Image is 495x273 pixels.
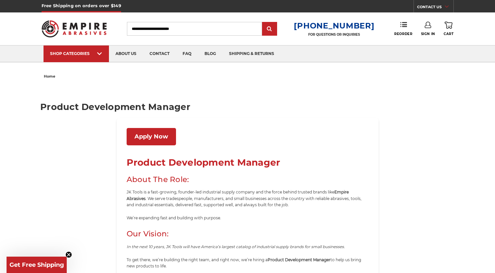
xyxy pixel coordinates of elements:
button: Close teaser [65,251,72,258]
a: [PHONE_NUMBER] [294,21,374,30]
b: Empire Abrasives [127,190,349,201]
a: CONTACT US [417,3,453,12]
i: In the next 10 years, JK Tools will have America’s largest catalog of industrial supply brands fo... [127,244,345,249]
img: Empire Abrasives [42,16,107,42]
h2: About The Role: [127,173,369,186]
input: Submit [263,23,276,36]
span: Sign In [421,32,435,36]
a: shipping & returns [222,45,281,62]
span: Cart [444,32,453,36]
a: Apply Now [127,128,176,145]
h1: Product Development Manager [40,102,455,111]
h2: Our Vision: [127,228,369,240]
span: Reorder [394,32,412,36]
b: Product Development Manager [268,257,330,262]
p: FOR QUESTIONS OR INQUIRIES [294,32,374,37]
span: home [44,74,55,79]
a: Reorder [394,22,412,36]
div: Get Free ShippingClose teaser [7,257,67,273]
a: Cart [444,22,453,36]
p: To get there, we’re building the right team, and right now, we’re hiring a to help us bring new p... [127,257,369,269]
a: contact [143,45,176,62]
p: JK Tools is a fast-growing, founder-led industrial supply company and the force behind trusted br... [127,189,369,208]
span: Get Free Shipping [9,261,64,268]
a: faq [176,45,198,62]
p: We’re expanding fast and building with purpose. [127,215,369,221]
div: SHOP CATEGORIES [50,51,102,56]
h1: Product Development Manager [127,155,369,170]
a: about us [109,45,143,62]
a: blog [198,45,222,62]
